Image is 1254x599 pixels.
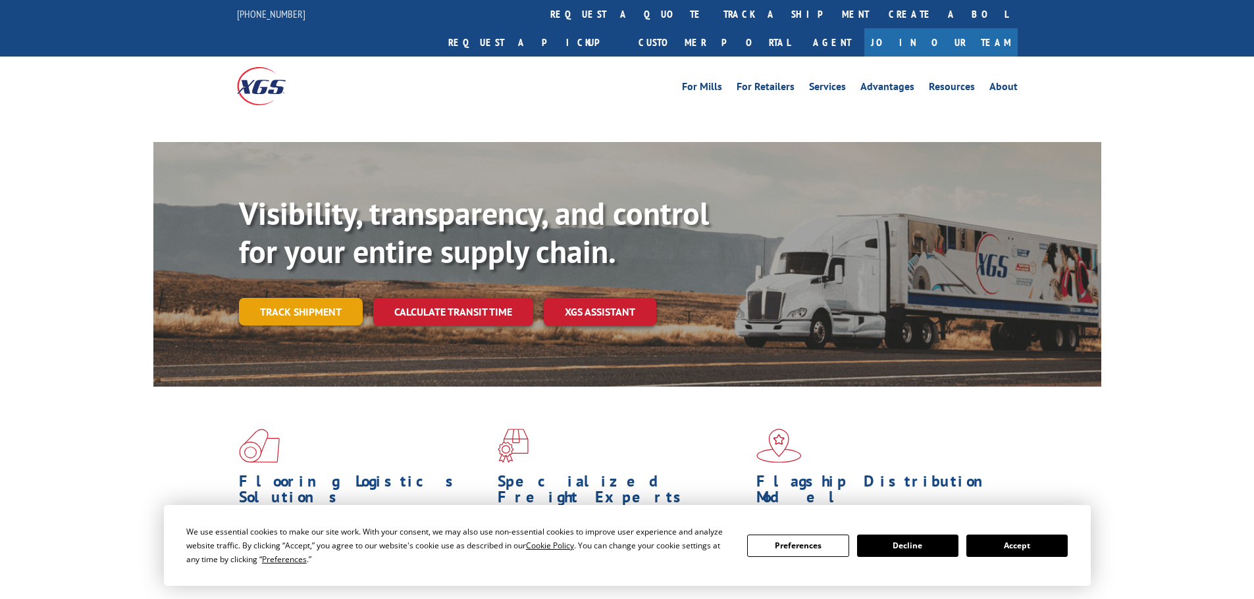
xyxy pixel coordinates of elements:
[239,298,363,325] a: Track shipment
[989,82,1018,96] a: About
[857,535,958,557] button: Decline
[747,535,849,557] button: Preferences
[737,82,795,96] a: For Retailers
[682,82,722,96] a: For Mills
[809,82,846,96] a: Services
[239,473,488,512] h1: Flooring Logistics Solutions
[239,429,280,463] img: xgs-icon-total-supply-chain-intelligence-red
[526,540,574,551] span: Cookie Policy
[498,473,746,512] h1: Specialized Freight Experts
[239,193,709,272] b: Visibility, transparency, and control for your entire supply chain.
[262,554,307,565] span: Preferences
[438,28,629,57] a: Request a pickup
[164,505,1091,586] div: Cookie Consent Prompt
[864,28,1018,57] a: Join Our Team
[498,429,529,463] img: xgs-icon-focused-on-flooring-red
[860,82,914,96] a: Advantages
[929,82,975,96] a: Resources
[629,28,800,57] a: Customer Portal
[544,298,656,326] a: XGS ASSISTANT
[966,535,1068,557] button: Accept
[756,429,802,463] img: xgs-icon-flagship-distribution-model-red
[756,473,1005,512] h1: Flagship Distribution Model
[237,7,305,20] a: [PHONE_NUMBER]
[800,28,864,57] a: Agent
[373,298,533,326] a: Calculate transit time
[186,525,731,566] div: We use essential cookies to make our site work. With your consent, we may also use non-essential ...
